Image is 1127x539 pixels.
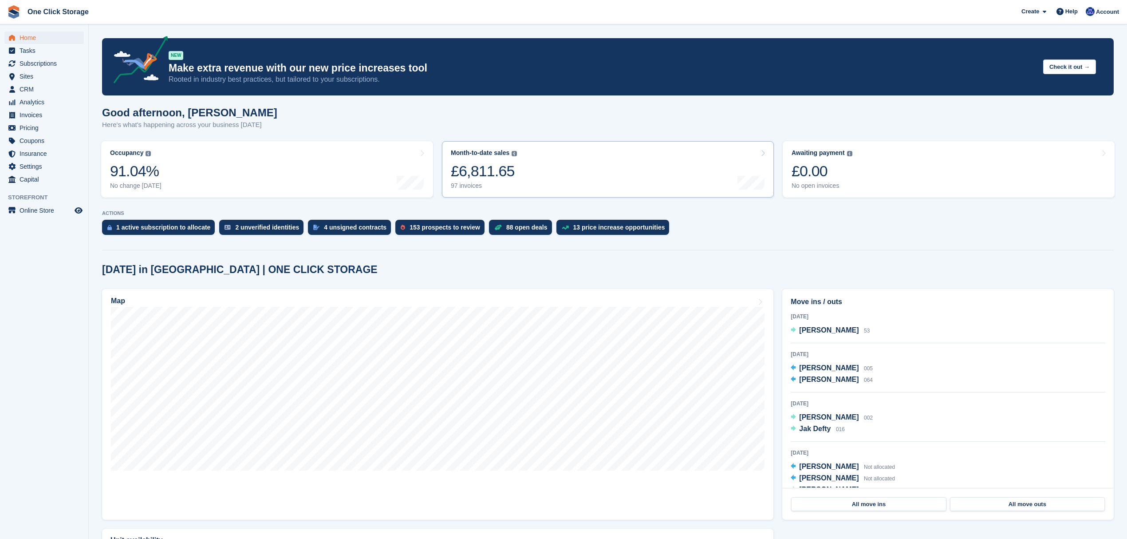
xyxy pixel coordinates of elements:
[836,426,845,432] span: 016
[799,474,859,482] span: [PERSON_NAME]
[489,220,556,239] a: 88 open deals
[4,83,84,95] a: menu
[102,120,277,130] p: Here's what's happening across your business [DATE]
[102,220,219,239] a: 1 active subscription to allocate
[20,57,73,70] span: Subscriptions
[102,264,378,276] h2: [DATE] in [GEOGRAPHIC_DATA] | ONE CLICK STORAGE
[864,328,870,334] span: 53
[4,109,84,121] a: menu
[847,151,852,156] img: icon-info-grey-7440780725fd019a000dd9b08b2336e03edf1995a4989e88bcd33f0948082b44.svg
[512,151,517,156] img: icon-info-grey-7440780725fd019a000dd9b08b2336e03edf1995a4989e88bcd33f0948082b44.svg
[110,149,143,157] div: Occupancy
[102,289,773,520] a: Map
[110,162,162,180] div: 91.04%
[799,425,831,432] span: Jak Defty
[451,182,517,190] div: 97 invoices
[791,313,1105,321] div: [DATE]
[20,83,73,95] span: CRM
[791,424,845,435] a: Jak Defty 016
[20,96,73,108] span: Analytics
[395,220,489,239] a: 153 prospects to review
[24,4,92,19] a: One Click Storage
[308,220,395,239] a: 4 unsigned contracts
[494,224,502,230] img: deal-1b604bf984904fb50ccaf53a9ad4b4a5d6e5aea283cecdc64d6e3604feb123c2.svg
[799,364,859,372] span: [PERSON_NAME]
[4,173,84,186] a: menu
[169,75,1036,84] p: Rooted in industry best practices, but tailored to your subscriptions.
[1086,7,1095,16] img: Thomas
[110,182,162,190] div: No change [DATE]
[1065,7,1078,16] span: Help
[4,204,84,217] a: menu
[799,376,859,383] span: [PERSON_NAME]
[102,107,277,119] h1: Good afternoon, [PERSON_NAME]
[791,449,1105,457] div: [DATE]
[864,415,873,421] span: 002
[73,205,84,216] a: Preview store
[864,464,895,470] span: Not allocated
[562,226,569,230] img: price_increase_opportunities-93ffe204e8149a01c8c9dc8f82e8f89637d9d84a8eef4429ea346261dce0b2c0.svg
[864,487,873,493] span: 023
[1021,7,1039,16] span: Create
[506,224,548,231] div: 88 open deals
[107,225,112,230] img: active_subscription_to_allocate_icon-d502201f5373d7db506a760aba3b589e785aa758c864c3986d89f69b8ff3...
[410,224,480,231] div: 153 prospects to review
[219,220,308,239] a: 2 unverified identities
[791,363,873,374] a: [PERSON_NAME] 005
[4,147,84,160] a: menu
[792,149,845,157] div: Awaiting payment
[792,162,852,180] div: £0.00
[169,62,1036,75] p: Make extra revenue with our new price increases tool
[791,484,873,496] a: [PERSON_NAME] 023
[4,122,84,134] a: menu
[791,400,1105,408] div: [DATE]
[20,70,73,83] span: Sites
[4,96,84,108] a: menu
[313,225,319,230] img: contract_signature_icon-13c848040528278c33f63329250d36e43548de30e8caae1d1a13099fd9432cc5.svg
[791,325,870,337] a: [PERSON_NAME] 53
[20,122,73,134] span: Pricing
[20,44,73,57] span: Tasks
[791,350,1105,358] div: [DATE]
[20,32,73,44] span: Home
[799,486,859,493] span: [PERSON_NAME]
[556,220,674,239] a: 13 price increase opportunities
[864,476,895,482] span: Not allocated
[111,297,125,305] h2: Map
[401,225,405,230] img: prospect-51fa495bee0391a8d652442698ab0144808aea92771e9ea1ae160a38d050c398.svg
[8,193,88,202] span: Storefront
[864,365,873,372] span: 005
[792,182,852,190] div: No open invoices
[324,224,386,231] div: 4 unsigned contracts
[7,5,20,19] img: stora-icon-8386f47178a22dfd0bd8f6a31ec36ba5ce8667c1dd55bd0f319d3a0aa187defe.svg
[20,173,73,186] span: Capital
[799,463,859,470] span: [PERSON_NAME]
[864,377,873,383] span: 064
[106,36,168,87] img: price-adjustments-announcement-icon-8257ccfd72463d97f412b2fc003d46551f7dbcb40ab6d574587a9cd5c0d94...
[573,224,665,231] div: 13 price increase opportunities
[20,160,73,173] span: Settings
[799,413,859,421] span: [PERSON_NAME]
[20,147,73,160] span: Insurance
[20,109,73,121] span: Invoices
[235,224,299,231] div: 2 unverified identities
[20,135,73,147] span: Coupons
[783,141,1115,198] a: Awaiting payment £0.00 No open invoices
[102,210,1114,216] p: ACTIONS
[791,297,1105,307] h2: Move ins / outs
[4,135,84,147] a: menu
[1096,8,1119,16] span: Account
[451,149,509,157] div: Month-to-date sales
[4,160,84,173] a: menu
[950,497,1105,511] a: All move outs
[20,204,73,217] span: Online Store
[4,57,84,70] a: menu
[791,461,895,473] a: [PERSON_NAME] Not allocated
[791,497,946,511] a: All move ins
[451,162,517,180] div: £6,811.65
[146,151,151,156] img: icon-info-grey-7440780725fd019a000dd9b08b2336e03edf1995a4989e88bcd33f0948082b44.svg
[799,326,859,334] span: [PERSON_NAME]
[791,374,873,386] a: [PERSON_NAME] 064
[1043,59,1096,74] button: Check it out →
[4,70,84,83] a: menu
